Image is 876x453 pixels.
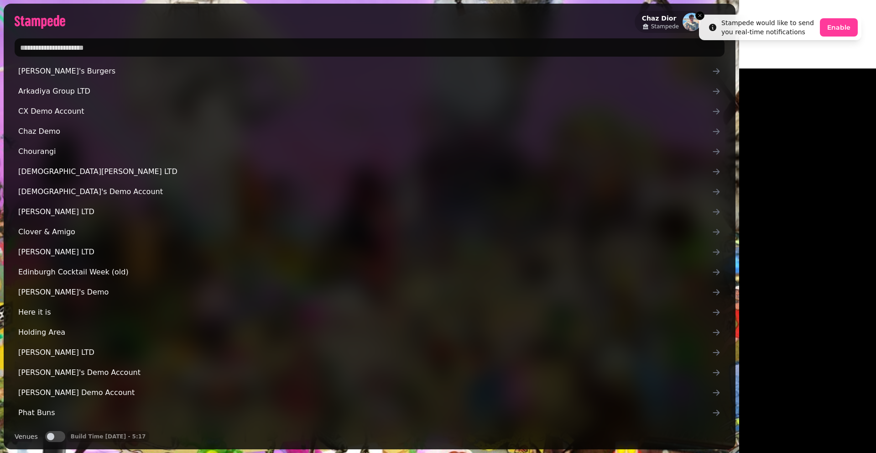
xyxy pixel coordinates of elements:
[15,183,725,201] a: [DEMOGRAPHIC_DATA]'s Demo Account
[15,343,725,362] a: [PERSON_NAME] LTD
[18,186,712,197] span: [DEMOGRAPHIC_DATA]'s Demo Account
[15,283,725,301] a: [PERSON_NAME]'s Demo
[18,387,712,398] span: [PERSON_NAME] Demo Account
[15,122,725,141] a: Chaz Demo
[15,142,725,161] a: Chourangi
[18,126,712,137] span: Chaz Demo
[71,433,146,440] p: Build Time [DATE] - 5:17
[15,62,725,80] a: [PERSON_NAME]'s Burgers
[15,303,725,321] a: Here it is
[15,82,725,100] a: Arkadiya Group LTD
[18,166,712,177] span: [DEMOGRAPHIC_DATA][PERSON_NAME] LTD
[15,384,725,402] a: [PERSON_NAME] Demo Account
[15,323,725,342] a: Holding Area
[18,66,712,77] span: [PERSON_NAME]'s Burgers
[15,404,725,422] a: Phat Buns
[15,363,725,382] a: [PERSON_NAME]'s Demo Account
[15,223,725,241] a: Clover & Amigo
[15,15,65,29] img: logo
[642,23,679,30] a: Stampede
[18,327,712,338] span: Holding Area
[18,267,712,278] span: Edinburgh Cocktail Week (old)
[18,367,712,378] span: [PERSON_NAME]'s Demo Account
[721,18,816,37] div: Stampede would like to send you real-time notifications
[15,431,38,442] label: Venues
[18,146,712,157] span: Chourangi
[15,243,725,261] a: [PERSON_NAME] LTD
[18,287,712,298] span: [PERSON_NAME]'s Demo
[695,11,704,20] button: Close toast
[642,14,679,23] h2: Chaz Dior
[18,106,712,117] span: CX Demo Account
[18,86,712,97] span: Arkadiya Group LTD
[15,263,725,281] a: Edinburgh Cocktail Week (old)
[18,407,712,418] span: Phat Buns
[18,206,712,217] span: [PERSON_NAME] LTD
[15,163,725,181] a: [DEMOGRAPHIC_DATA][PERSON_NAME] LTD
[18,307,712,318] span: Here it is
[820,18,858,37] button: Enable
[15,102,725,121] a: CX Demo Account
[18,347,712,358] span: [PERSON_NAME] LTD
[15,203,725,221] a: [PERSON_NAME] LTD
[651,23,679,30] span: Stampede
[18,226,712,237] span: Clover & Amigo
[683,13,701,31] img: aHR0cHM6Ly93d3cuZ3JhdmF0YXIuY29tL2F2YXRhci83OGExYjYxODc2MzU1NDBmNTZkNzNhODM1OWFmMjllZj9zPTE1MCZkP...
[18,247,712,258] span: [PERSON_NAME] LTD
